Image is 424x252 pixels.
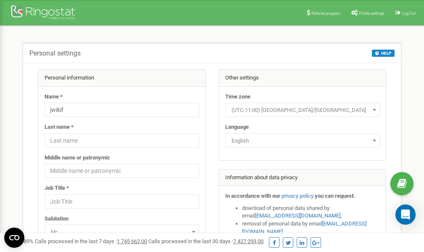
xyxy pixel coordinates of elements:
[45,194,199,209] input: Job Title
[29,50,81,57] h5: Personal settings
[47,226,196,238] span: Mr.
[359,11,384,16] span: Profile settings
[228,104,377,116] span: (UTC-11:00) Pacific/Midway
[402,11,416,16] span: Log Out
[372,50,395,57] button: HELP
[38,70,205,87] div: Personal information
[315,193,355,199] strong: you can request:
[219,170,386,186] div: Information about data privacy
[242,204,380,220] li: download of personal data shared by email ,
[45,154,110,162] label: Middle name or patronymic
[45,93,63,101] label: Name *
[35,238,147,244] span: Calls processed in the last 7 days :
[225,93,250,101] label: Time zone
[117,238,147,244] u: 1 745 662,00
[45,164,199,178] input: Middle name or patronymic
[45,103,199,117] input: Name
[45,215,68,223] label: Salutation
[45,225,199,239] span: Mr.
[45,123,74,131] label: Last name *
[219,70,386,87] div: Other settings
[225,123,249,131] label: Language
[228,135,377,147] span: English
[395,204,416,225] div: Open Intercom Messenger
[225,103,380,117] span: (UTC-11:00) Pacific/Midway
[45,184,69,192] label: Job Title *
[225,193,280,199] strong: In accordance with our
[148,238,263,244] span: Calls processed in the last 30 days :
[225,133,380,148] span: English
[255,212,340,219] a: [EMAIL_ADDRESS][DOMAIN_NAME]
[4,228,24,248] button: Open CMP widget
[311,11,340,16] span: Referral program
[242,220,380,236] li: removal of personal data by email ,
[233,238,263,244] u: 7 427 293,00
[45,133,199,148] input: Last name
[282,193,313,199] a: privacy policy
